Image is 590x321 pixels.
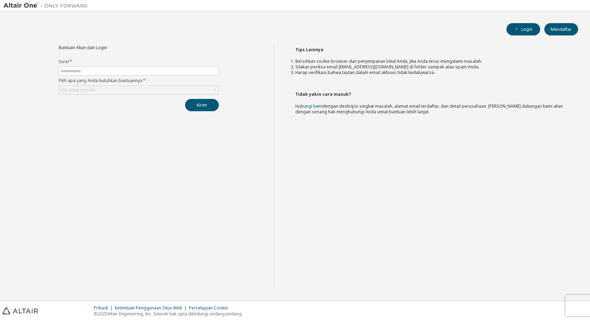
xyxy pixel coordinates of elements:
font: Harap verifikasi bahwa tautan dalam email aktivasi tidak kedaluwarsa. [295,69,435,75]
font: Tips Lainnya [295,47,323,53]
font: Altair Engineering, Inc. Seluruh hak cipta dilindungi undang-undang. [107,311,243,317]
font: dengan deskripsi singkat masalah, alamat email terdaftar, dan detail perusahaan. [PERSON_NAME] du... [295,103,563,115]
font: Pribadi [94,305,108,311]
font: Persetujuan Cookie [189,305,228,311]
button: Kirim [185,99,219,111]
font: © [94,311,98,317]
font: Pilih apa yang Anda butuhkan bantuannya [59,78,142,83]
font: Silakan periksa email [EMAIL_ADDRESS][DOMAIN_NAME] di folder sampah atau spam Anda. [295,64,479,70]
img: altair_logo.svg [2,307,38,315]
div: Klik untuk memilih [59,86,218,94]
button: Login [506,23,540,35]
font: 2025 [98,311,107,317]
a: Hubungi kami [295,103,323,109]
font: Ketentuan Penggunaan Situs Web [115,305,182,311]
font: Bantuan Akun dan Login [59,45,107,51]
button: Mendaftar [544,23,578,35]
font: Kirim [197,102,207,108]
font: Login [521,26,532,32]
font: Tidak yakin cara masuk? [295,91,351,97]
font: Mendaftar [551,26,572,32]
img: Altair Satu [4,2,91,9]
font: Surel [59,59,69,65]
font: Klik untuk memilih [60,87,96,93]
font: Bersihkan cookie browser dan penyimpanan lokal Anda, jika Anda terus mengalami masalah. [295,58,482,64]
